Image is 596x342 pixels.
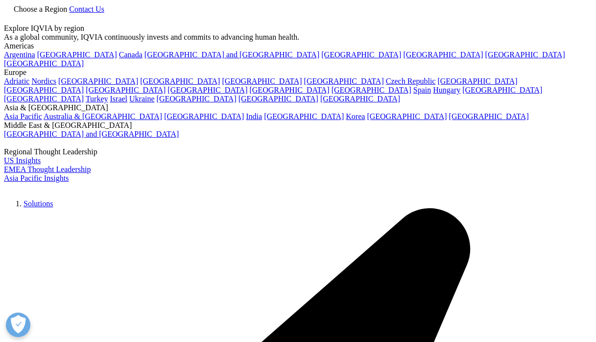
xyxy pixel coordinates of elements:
a: Spain [413,86,431,94]
a: US Insights [4,156,41,165]
div: Europe [4,68,592,77]
a: [GEOGRAPHIC_DATA] and [GEOGRAPHIC_DATA] [4,130,179,138]
a: [GEOGRAPHIC_DATA] [449,112,529,121]
a: [GEOGRAPHIC_DATA] [164,112,244,121]
a: [GEOGRAPHIC_DATA] [332,86,411,94]
a: [GEOGRAPHIC_DATA] [37,50,117,59]
a: Asia Pacific [4,112,42,121]
a: Turkey [86,95,108,103]
a: [GEOGRAPHIC_DATA] [4,86,84,94]
a: Adriatic [4,77,29,85]
a: [GEOGRAPHIC_DATA] [249,86,329,94]
a: [GEOGRAPHIC_DATA] [437,77,517,85]
a: Nordics [31,77,56,85]
a: [GEOGRAPHIC_DATA] [222,77,302,85]
a: [GEOGRAPHIC_DATA] [304,77,384,85]
a: Argentina [4,50,35,59]
a: EMEA Thought Leadership [4,165,91,173]
a: [GEOGRAPHIC_DATA] [321,50,401,59]
a: Israel [110,95,128,103]
a: [GEOGRAPHIC_DATA] [485,50,565,59]
a: [GEOGRAPHIC_DATA] [4,59,84,68]
a: [GEOGRAPHIC_DATA] [157,95,237,103]
a: [GEOGRAPHIC_DATA] [58,77,138,85]
a: Solutions [24,199,53,208]
a: Korea [346,112,365,121]
a: [GEOGRAPHIC_DATA] [4,95,84,103]
a: [GEOGRAPHIC_DATA] [367,112,447,121]
div: Middle East & [GEOGRAPHIC_DATA] [4,121,592,130]
div: Americas [4,42,592,50]
a: [GEOGRAPHIC_DATA] and [GEOGRAPHIC_DATA] [144,50,319,59]
div: Regional Thought Leadership [4,147,592,156]
div: Explore IQVIA by region [4,24,592,33]
a: Hungary [433,86,460,94]
a: India [246,112,262,121]
a: [GEOGRAPHIC_DATA] [264,112,344,121]
div: Asia & [GEOGRAPHIC_DATA] [4,103,592,112]
a: [GEOGRAPHIC_DATA] [140,77,220,85]
a: [GEOGRAPHIC_DATA] [403,50,483,59]
a: Ukraine [129,95,155,103]
a: Asia Pacific Insights [4,174,69,182]
a: [GEOGRAPHIC_DATA] [462,86,542,94]
a: [GEOGRAPHIC_DATA] [238,95,318,103]
a: Contact Us [69,5,104,13]
a: Canada [119,50,143,59]
button: Präferenzen öffnen [6,313,30,337]
span: Choose a Region [14,5,67,13]
a: [GEOGRAPHIC_DATA] [167,86,247,94]
div: As a global community, IQVIA continuously invests and commits to advancing human health. [4,33,592,42]
a: [GEOGRAPHIC_DATA] [320,95,400,103]
a: Czech Republic [386,77,436,85]
a: [GEOGRAPHIC_DATA] [86,86,166,94]
a: Australia & [GEOGRAPHIC_DATA] [44,112,162,121]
